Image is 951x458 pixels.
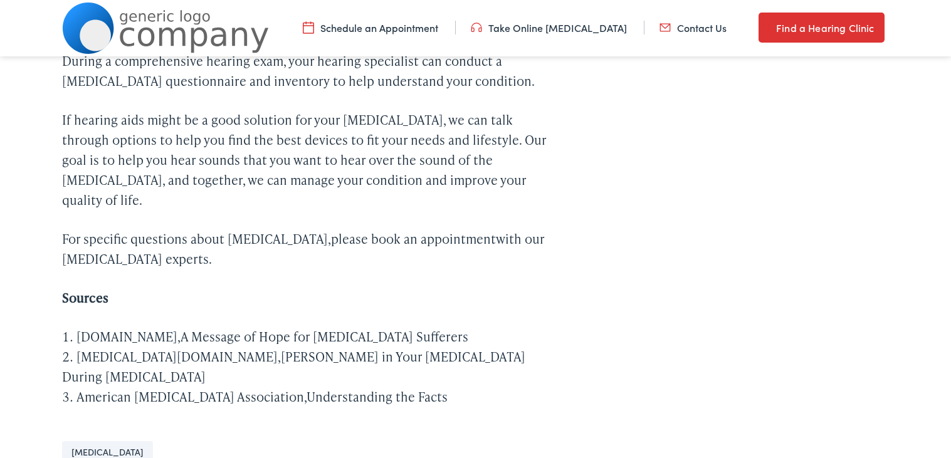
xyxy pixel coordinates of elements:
[62,229,559,269] p: For specific questions about [MEDICAL_DATA], with our [MEDICAL_DATA] experts.
[759,13,884,43] a: Find a Hearing Clinic
[62,326,559,346] li: [DOMAIN_NAME],
[303,21,438,34] a: Schedule an Appointment
[471,21,482,34] img: utility icon
[62,348,525,385] a: [PERSON_NAME] in Your [MEDICAL_DATA] During [MEDICAL_DATA]
[62,387,559,407] li: American [MEDICAL_DATA] Association,
[62,289,108,306] strong: Sources
[659,21,671,34] img: utility icon
[303,21,314,34] img: utility icon
[331,230,496,247] a: please book an appointment
[181,328,468,345] a: A Message of Hope for [MEDICAL_DATA] Sufferers
[471,21,627,34] a: Take Online [MEDICAL_DATA]
[759,20,770,35] img: utility icon
[62,346,559,387] li: [MEDICAL_DATA][DOMAIN_NAME],
[659,21,727,34] a: Contact Us
[307,388,448,405] a: Understanding the Facts
[62,110,559,210] p: If hearing aids might be a good solution for your [MEDICAL_DATA], we can talk through options to ...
